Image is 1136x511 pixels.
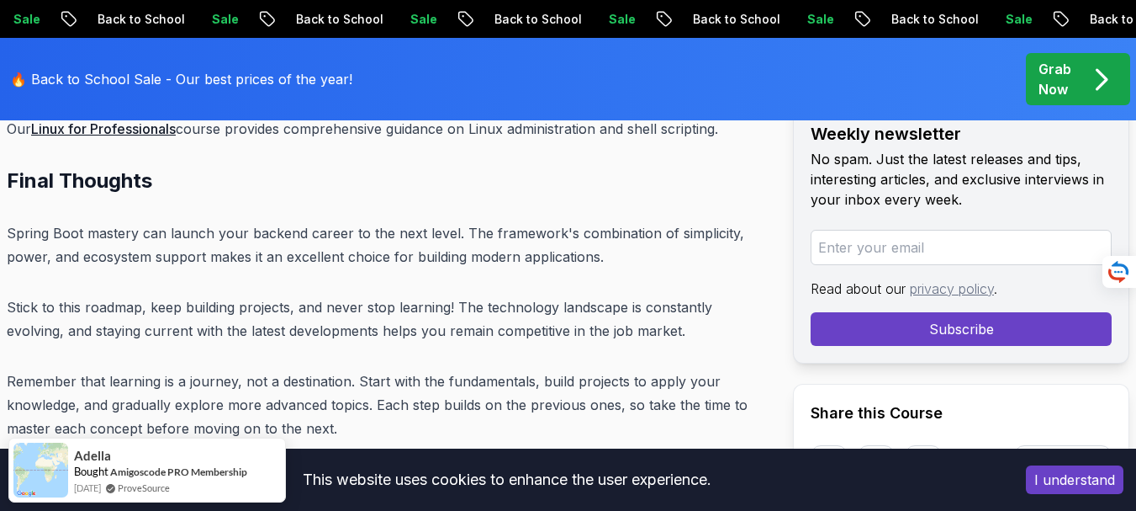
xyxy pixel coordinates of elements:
[10,69,352,89] p: 🔥 Back to School Sale - Our best prices of the year!
[83,11,198,28] p: Back to School
[480,11,594,28] p: Back to School
[118,481,170,495] a: ProveSource
[396,11,450,28] p: Sale
[198,11,251,28] p: Sale
[110,466,247,478] a: Amigoscode PRO Membership
[7,168,766,194] h2: Final Thoughts
[811,122,1112,146] h2: Weekly newsletter
[679,11,793,28] p: Back to School
[282,11,396,28] p: Back to School
[811,279,1112,299] p: Read about our .
[793,11,847,28] p: Sale
[13,461,1001,498] div: This website uses cookies to enhance the user experience.
[1026,466,1123,494] button: Accept cookies
[7,370,766,440] p: Remember that learning is a journey, not a destination. Start with the fundamentals, build projec...
[811,312,1112,346] button: Subscribe
[13,443,68,498] img: provesource social proof notification image
[31,120,176,137] a: Linux for Professionals
[910,280,994,297] a: privacy policy
[1014,445,1112,482] button: Copy link
[1038,59,1071,99] p: Grab Now
[811,149,1112,210] p: No spam. Just the latest releases and tips, interesting articles, and exclusive interviews in you...
[7,117,766,141] p: Our course provides comprehensive guidance on Linux administration and shell scripting.
[7,295,766,343] p: Stick to this roadmap, keep building projects, and never stop learning! The technology landscape ...
[991,11,1045,28] p: Sale
[74,449,111,463] span: Adella
[811,402,1112,425] h2: Share this Course
[74,481,101,495] span: [DATE]
[594,11,648,28] p: Sale
[7,221,766,269] p: Spring Boot mastery can launch your backend career to the next level. The framework's combination...
[74,465,108,478] span: Bought
[877,11,991,28] p: Back to School
[811,230,1112,265] input: Enter your email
